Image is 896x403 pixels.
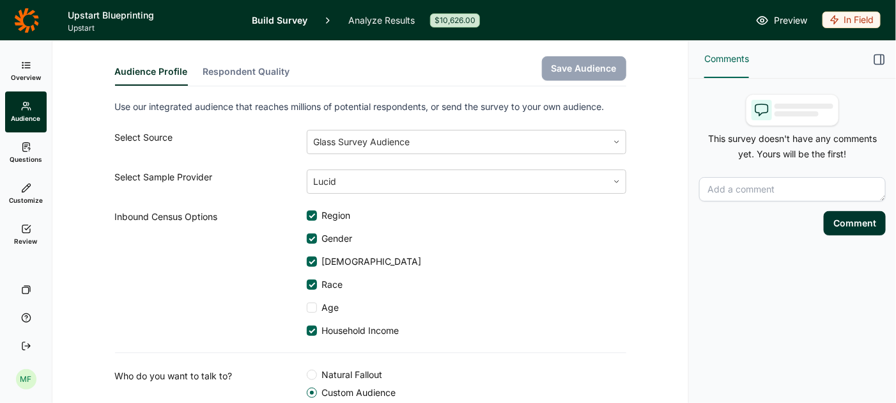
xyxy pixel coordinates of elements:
span: [DEMOGRAPHIC_DATA] [317,255,422,268]
a: Preview [756,13,807,28]
button: Comment [824,211,886,235]
span: Age [317,301,339,314]
p: This survey doesn't have any comments yet. Yours will be the first! [699,131,886,162]
button: Save Audience [542,56,626,81]
a: Audience [5,91,47,132]
a: Review [5,214,47,255]
div: $10,626.00 [430,13,480,28]
a: Customize [5,173,47,214]
span: Questions [10,155,42,164]
span: Household Income [317,324,399,337]
span: Review [15,237,38,246]
span: Customize [9,196,43,205]
h1: Upstart Blueprinting [68,8,236,23]
span: Custom Audience [317,386,396,399]
span: Race [317,278,343,291]
span: Natural Fallout [317,368,383,381]
a: Overview [5,51,47,91]
button: Comments [704,41,749,78]
span: Preview [774,13,807,28]
div: Select Source [115,130,307,154]
span: Audience Profile [115,65,188,78]
div: Who do you want to talk to? [115,368,307,399]
p: Use our integrated audience that reaches millions of potential respondents, or send the survey to... [115,99,626,115]
a: Questions [5,132,47,173]
div: MF [16,369,36,390]
button: In Field [823,12,881,29]
span: Audience [12,114,41,123]
div: Select Sample Provider [115,170,307,194]
span: Comments [704,51,749,67]
span: Upstart [68,23,236,33]
button: Respondent Quality [203,65,290,86]
div: In Field [823,12,881,28]
span: Region [317,209,351,222]
span: Gender [317,232,353,245]
span: Overview [11,73,41,82]
div: Inbound Census Options [115,209,307,337]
